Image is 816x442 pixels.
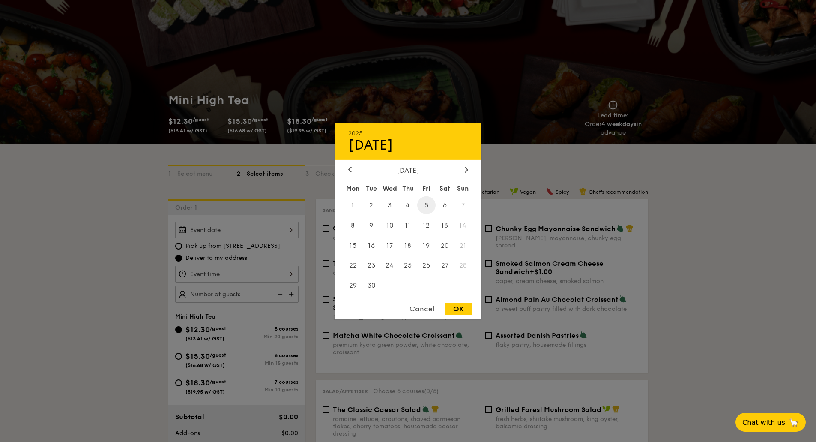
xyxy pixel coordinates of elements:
span: 20 [436,236,454,255]
span: 22 [344,256,362,275]
span: 21 [454,236,472,255]
span: 🦙 [789,418,799,427]
button: Chat with us🦙 [735,413,806,432]
div: Tue [362,180,380,196]
span: 24 [380,256,399,275]
span: 6 [436,196,454,214]
span: 5 [417,196,436,214]
div: Wed [380,180,399,196]
span: 23 [362,256,380,275]
span: 27 [436,256,454,275]
span: 17 [380,236,399,255]
span: 30 [362,277,380,295]
span: 12 [417,216,436,235]
span: 16 [362,236,380,255]
div: OK [445,303,472,315]
div: 2025 [348,129,468,137]
div: [DATE] [348,166,468,174]
span: 26 [417,256,436,275]
div: Fri [417,180,436,196]
div: Sat [436,180,454,196]
span: 18 [399,236,417,255]
div: Thu [399,180,417,196]
div: Sun [454,180,472,196]
span: 10 [380,216,399,235]
span: 14 [454,216,472,235]
div: Mon [344,180,362,196]
div: [DATE] [348,137,468,153]
span: 3 [380,196,399,214]
span: Chat with us [742,418,785,427]
span: 29 [344,277,362,295]
span: 15 [344,236,362,255]
span: 25 [399,256,417,275]
span: 28 [454,256,472,275]
span: 7 [454,196,472,214]
span: 1 [344,196,362,214]
span: 11 [399,216,417,235]
span: 8 [344,216,362,235]
div: Cancel [401,303,443,315]
span: 2 [362,196,380,214]
span: 13 [436,216,454,235]
span: 4 [399,196,417,214]
span: 19 [417,236,436,255]
span: 9 [362,216,380,235]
